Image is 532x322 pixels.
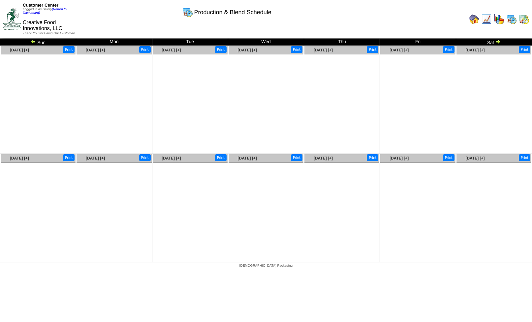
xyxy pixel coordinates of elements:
[390,48,409,52] a: [DATE] [+]
[63,46,75,53] button: Print
[86,156,105,161] a: [DATE] [+]
[304,39,380,46] td: Thu
[3,8,21,30] img: ZoRoCo_Logo(Green%26Foil)%20jpg.webp
[519,14,529,24] img: calendarinout.gif
[443,154,454,161] button: Print
[469,14,479,24] img: home.gif
[314,156,333,161] a: [DATE] [+]
[0,39,76,46] td: Sun
[380,39,456,46] td: Fri
[465,48,485,52] a: [DATE] [+]
[23,3,58,8] span: Customer Center
[228,39,304,46] td: Wed
[63,154,75,161] button: Print
[31,39,36,44] img: arrowleft.gif
[367,154,378,161] button: Print
[10,156,29,161] a: [DATE] [+]
[10,48,29,52] a: [DATE] [+]
[519,46,530,53] button: Print
[506,14,517,24] img: calendarprod.gif
[194,9,271,16] span: Production & Blend Schedule
[23,8,67,15] a: (Return to Dashboard)
[495,39,501,44] img: arrowright.gif
[238,156,257,161] a: [DATE] [+]
[215,46,227,53] button: Print
[215,154,227,161] button: Print
[390,156,409,161] a: [DATE] [+]
[465,156,485,161] a: [DATE] [+]
[494,14,504,24] img: graph.gif
[314,48,333,52] a: [DATE] [+]
[76,39,152,46] td: Mon
[239,264,293,268] span: [DEMOGRAPHIC_DATA] Packaging
[519,154,530,161] button: Print
[481,14,492,24] img: line_graph.gif
[367,46,378,53] button: Print
[152,39,228,46] td: Tue
[182,7,193,17] img: calendarprod.gif
[139,46,151,53] button: Print
[23,20,62,31] span: Creative Food Innovations, LLC
[162,48,181,52] a: [DATE] [+]
[23,32,75,35] span: Thank You for Being Our Customer!
[238,48,257,52] a: [DATE] [+]
[86,48,105,52] a: [DATE] [+]
[162,156,181,161] a: [DATE] [+]
[443,46,454,53] button: Print
[456,39,532,46] td: Sat
[291,154,302,161] button: Print
[23,8,67,15] span: Logged in as Sstory
[139,154,151,161] button: Print
[291,46,302,53] button: Print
